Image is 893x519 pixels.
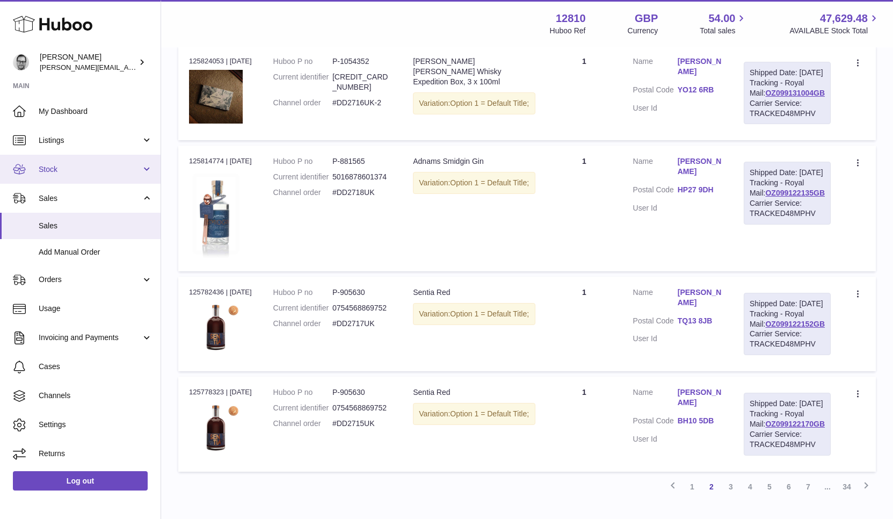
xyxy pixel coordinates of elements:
[546,377,622,471] td: 1
[332,287,391,298] dd: P-905630
[700,26,747,36] span: Total sales
[765,189,825,197] a: OZ099122135GB
[413,403,535,425] div: Variation:
[413,172,535,194] div: Variation:
[633,203,678,213] dt: User Id
[633,56,678,80] dt: Name
[779,477,798,496] a: 6
[41,63,96,70] div: Domain Overview
[39,221,153,231] span: Sales
[39,193,141,204] span: Sales
[189,70,243,124] img: 128101754996344.jpeg
[678,287,722,308] a: [PERSON_NAME]
[450,99,529,107] span: Option 1 = Default Title;
[798,477,818,496] a: 7
[750,68,825,78] div: Shipped Date: [DATE]
[39,275,141,285] span: Orders
[273,303,332,313] dt: Current identifier
[818,477,837,496] span: ...
[450,309,529,318] span: Option 1 = Default Title;
[39,304,153,314] span: Usage
[273,156,332,167] dt: Huboo P no
[332,387,391,398] dd: P-905630
[678,56,722,77] a: [PERSON_NAME]
[189,170,243,258] img: 128101699609521.jpg
[189,300,243,354] img: 128101700493044.jpeg
[700,11,747,36] a: 54.00 Total sales
[39,391,153,401] span: Channels
[39,247,153,257] span: Add Manual Order
[107,62,115,71] img: tab_keywords_by_traffic_grey.svg
[744,62,831,124] div: Tracking - Royal Mail:
[678,387,722,408] a: [PERSON_NAME]
[678,416,722,426] a: BH10 5DB
[765,420,825,428] a: OZ099122170GB
[28,28,118,37] div: Domain: [DOMAIN_NAME]
[633,416,678,429] dt: Postal Code
[837,477,856,496] a: 34
[273,403,332,413] dt: Current identifier
[332,303,391,313] dd: 0754568869752
[546,146,622,271] td: 1
[29,62,38,71] img: tab_domain_overview_orange.svg
[633,185,678,198] dt: Postal Code
[635,11,658,26] strong: GBP
[332,419,391,429] dd: #DD2715UK
[678,85,722,95] a: YO12 6RB
[39,362,153,372] span: Cases
[765,320,825,328] a: OZ099122152GB
[740,477,760,496] a: 4
[413,156,535,167] div: Adnams Smidgin Gin
[332,188,391,198] dd: #DD2718UK
[556,11,586,26] strong: 12810
[702,477,721,496] a: 2
[750,299,825,309] div: Shipped Date: [DATE]
[413,387,535,398] div: Sentia Red
[13,54,29,70] img: alex@digidistiller.com
[744,393,831,455] div: Tracking - Royal Mail:
[820,11,868,26] span: 47,629.48
[273,172,332,182] dt: Current identifier
[189,287,252,297] div: 125782436 | [DATE]
[633,387,678,410] dt: Name
[273,188,332,198] dt: Channel order
[750,98,825,119] div: Carrier Service: TRACKED48MPHV
[760,477,779,496] a: 5
[332,56,391,67] dd: P-1054352
[633,103,678,113] dt: User Id
[189,156,252,166] div: 125814774 | [DATE]
[273,56,332,67] dt: Huboo P no
[273,287,332,298] dt: Huboo P no
[273,319,332,329] dt: Channel order
[17,28,26,37] img: website_grey.svg
[633,287,678,311] dt: Name
[633,434,678,444] dt: User Id
[633,334,678,344] dt: User Id
[450,178,529,187] span: Option 1 = Default Title;
[189,387,252,397] div: 125778323 | [DATE]
[413,92,535,114] div: Variation:
[39,333,141,343] span: Invoicing and Payments
[628,26,658,36] div: Currency
[633,85,678,98] dt: Postal Code
[683,477,702,496] a: 1
[39,135,141,146] span: Listings
[678,316,722,326] a: TQ13 8JB
[450,409,529,418] span: Option 1 = Default Title;
[789,26,880,36] span: AVAILABLE Stock Total
[332,172,391,182] dd: 5016878601374
[708,11,735,26] span: 54.00
[550,26,586,36] div: Huboo Ref
[13,471,148,491] a: Log out
[750,329,825,349] div: Carrier Service: TRACKED48MPHV
[332,403,391,413] dd: 0754568869752
[744,293,831,355] div: Tracking - Royal Mail:
[678,156,722,177] a: [PERSON_NAME]
[40,52,136,73] div: [PERSON_NAME]
[332,98,391,108] dd: #DD2716UK-2
[30,17,53,26] div: v 4.0.25
[750,429,825,450] div: Carrier Service: TRACKED48MPHV
[39,420,153,430] span: Settings
[678,185,722,195] a: HP27 9DH
[750,399,825,409] div: Shipped Date: [DATE]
